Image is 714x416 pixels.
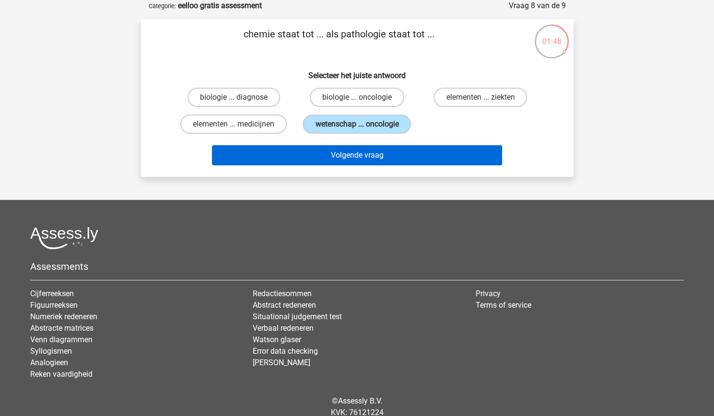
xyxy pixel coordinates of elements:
[178,1,262,10] strong: eelloo gratis assessment
[30,289,74,298] a: Cijferreeksen
[187,88,280,107] label: biologie ... diagnose
[30,335,93,344] a: Venn diagrammen
[30,324,94,333] a: Abstracte matrices
[253,358,310,367] a: [PERSON_NAME]
[253,335,301,344] a: Watson glaser
[30,227,98,249] img: Assessly logo
[253,324,314,333] a: Verbaal redeneren
[534,23,570,47] div: 01:48
[253,289,312,298] a: Redactiesommen
[30,347,72,356] a: Syllogismen
[303,115,411,134] label: wetenschap ... oncologie
[156,27,522,56] p: chemie staat tot ... als pathologie staat tot ...
[180,115,287,134] label: elementen ... medicijnen
[476,289,501,298] a: Privacy
[156,63,558,80] h6: Selecteer het juiste antwoord
[30,358,68,367] a: Analogieen
[253,312,342,321] a: Situational judgement test
[30,261,684,272] h5: Assessments
[149,2,176,10] small: Categorie:
[30,370,93,379] a: Reken vaardigheid
[253,300,316,310] a: Abstract redeneren
[253,347,318,356] a: Error data checking
[310,88,404,107] label: biologie ... oncologie
[433,88,527,107] label: elementen ... ziekten
[30,300,78,310] a: Figuurreeksen
[476,300,531,310] a: Terms of service
[30,312,97,321] a: Numeriek redeneren
[338,396,382,405] a: Assessly B.V.
[212,145,502,165] button: Volgende vraag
